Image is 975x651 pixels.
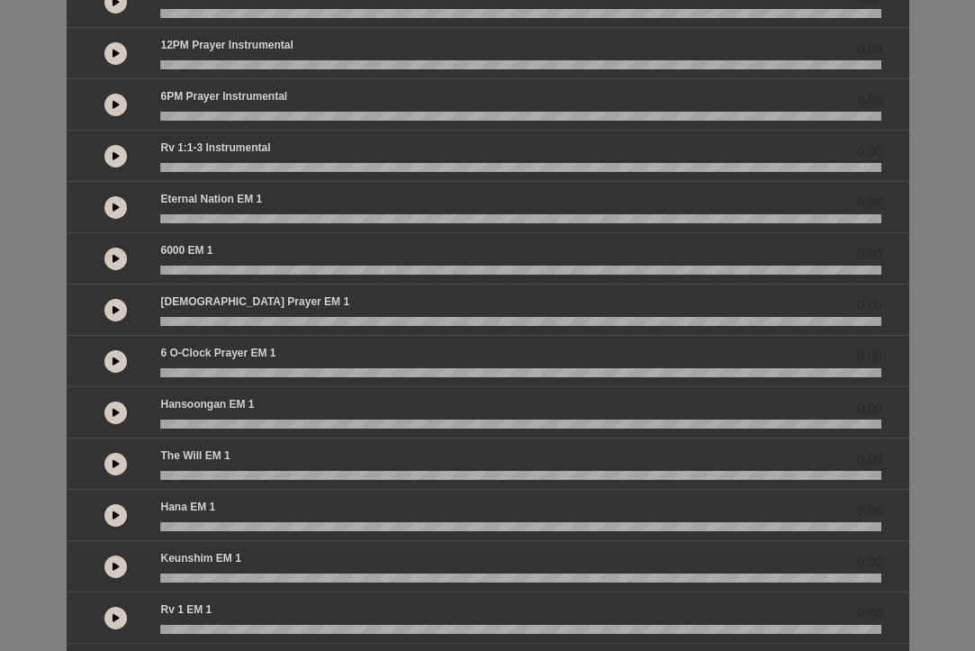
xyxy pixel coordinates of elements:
p: 6PM Prayer Instrumental [160,88,287,104]
p: Rv 1:1-3 Instrumental [160,140,270,156]
span: 0.00 [857,91,881,110]
p: Keunshim EM 1 [160,550,240,566]
span: 0.00 [857,245,881,264]
p: Hansoongan EM 1 [160,396,254,412]
span: 0.00 [857,194,881,212]
span: 0.00 [857,502,881,520]
span: 0.00 [857,553,881,572]
p: The Will EM 1 [160,448,230,464]
span: 0.00 [857,40,881,59]
p: Hana EM 1 [160,499,215,515]
p: 12PM Prayer Instrumental [160,37,293,53]
p: [DEMOGRAPHIC_DATA] prayer EM 1 [160,294,349,310]
p: 6 o-clock prayer EM 1 [160,345,275,361]
span: 0.00 [857,399,881,418]
span: 0.00 [857,142,881,161]
p: 6000 EM 1 [160,242,212,258]
p: Eternal Nation EM 1 [160,191,262,207]
span: 0.00 [857,450,881,469]
p: Rv 1 EM 1 [160,601,212,618]
span: 0.00 [857,604,881,623]
span: 0.00 [857,348,881,366]
span: 0.00 [857,296,881,315]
